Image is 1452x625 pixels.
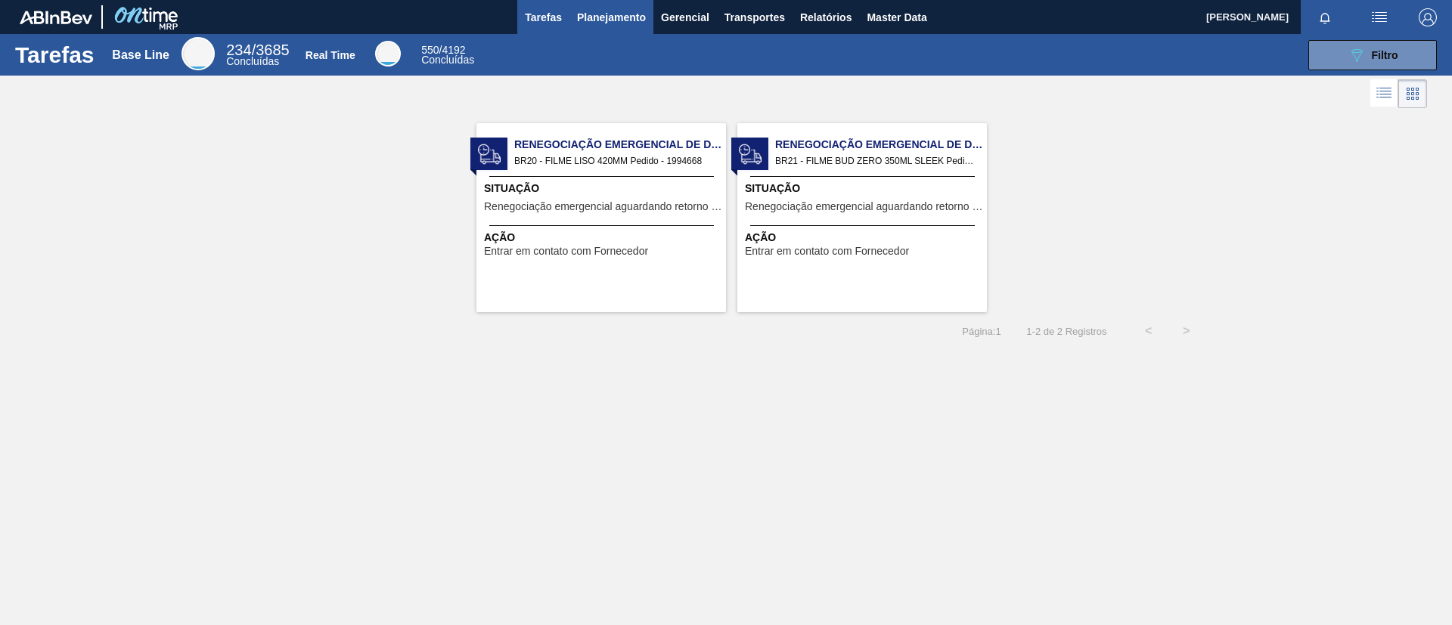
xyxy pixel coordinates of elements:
span: Renegociação Emergencial de Data [775,137,987,153]
span: / 4192 [421,44,465,56]
span: BR20 - FILME LISO 420MM Pedido - 1994668 [514,153,714,169]
div: Real Time [375,41,401,67]
div: Visão em Cards [1398,79,1427,108]
span: Ação [484,230,722,246]
div: Real Time [421,45,474,65]
div: Base Line [112,48,169,62]
span: Página : 1 [962,326,1001,337]
span: Master Data [867,8,926,26]
span: Tarefas [525,8,562,26]
div: Real Time [306,49,355,61]
img: TNhmsLtSVTkK8tSr43FrP2fwEKptu5GPRR3wAAAABJRU5ErkJggg== [20,11,92,24]
span: Filtro [1372,49,1398,61]
div: Base Line [181,37,215,70]
span: 234 [226,42,251,58]
span: / 3685 [226,42,289,58]
span: BR21 - FILME BUD ZERO 350ML SLEEK Pedido - 1983463 [775,153,975,169]
button: > [1168,312,1205,350]
div: Visão em Lista [1370,79,1398,108]
span: Entrar em contato com Fornecedor [484,246,648,257]
span: 550 [421,44,439,56]
span: Gerencial [661,8,709,26]
img: Logout [1419,8,1437,26]
span: Entrar em contato com Fornecedor [745,246,909,257]
span: Transportes [724,8,785,26]
span: 1 - 2 de 2 Registros [1024,326,1107,337]
span: Relatórios [800,8,852,26]
div: Base Line [226,44,289,67]
span: Situação [484,181,722,196]
span: Concluídas [421,54,474,66]
img: status [478,143,501,166]
button: < [1130,312,1168,350]
button: Filtro [1308,40,1437,70]
img: status [739,143,762,166]
h1: Tarefas [15,46,95,63]
span: Situação [745,181,983,196]
span: Ação [745,230,983,246]
img: userActions [1370,8,1388,26]
span: Renegociação emergencial aguardando retorno Fornecedor [745,201,983,212]
span: Renegociação emergencial aguardando retorno Fornecedor [484,201,722,212]
span: Concluídas [226,55,279,67]
button: Notificações [1301,7,1349,28]
span: Planejamento [577,8,646,26]
span: Renegociação Emergencial de Data [514,137,726,153]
